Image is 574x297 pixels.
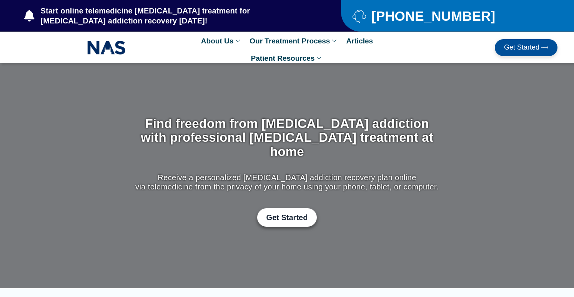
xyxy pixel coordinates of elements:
[39,6,311,26] span: Start online telemedicine [MEDICAL_DATA] treatment for [MEDICAL_DATA] addiction recovery [DATE]!
[87,39,126,56] img: NAS_email_signature-removebg-preview.png
[197,32,246,50] a: About Us
[24,6,310,26] a: Start online telemedicine [MEDICAL_DATA] treatment for [MEDICAL_DATA] addiction recovery [DATE]!
[133,208,441,227] div: Get Started with Suboxone Treatment by filling-out this new patient packet form
[266,213,308,222] span: Get Started
[353,9,538,23] a: [PHONE_NUMBER]
[257,208,317,227] a: Get Started
[504,44,539,51] span: Get Started
[133,117,441,159] h1: Find freedom from [MEDICAL_DATA] addiction with professional [MEDICAL_DATA] treatment at home
[369,11,495,21] span: [PHONE_NUMBER]
[495,39,557,56] a: Get Started
[342,32,377,50] a: Articles
[247,50,327,67] a: Patient Resources
[133,173,441,191] p: Receive a personalized [MEDICAL_DATA] addiction recovery plan online via telemedicine from the pr...
[246,32,342,50] a: Our Treatment Process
